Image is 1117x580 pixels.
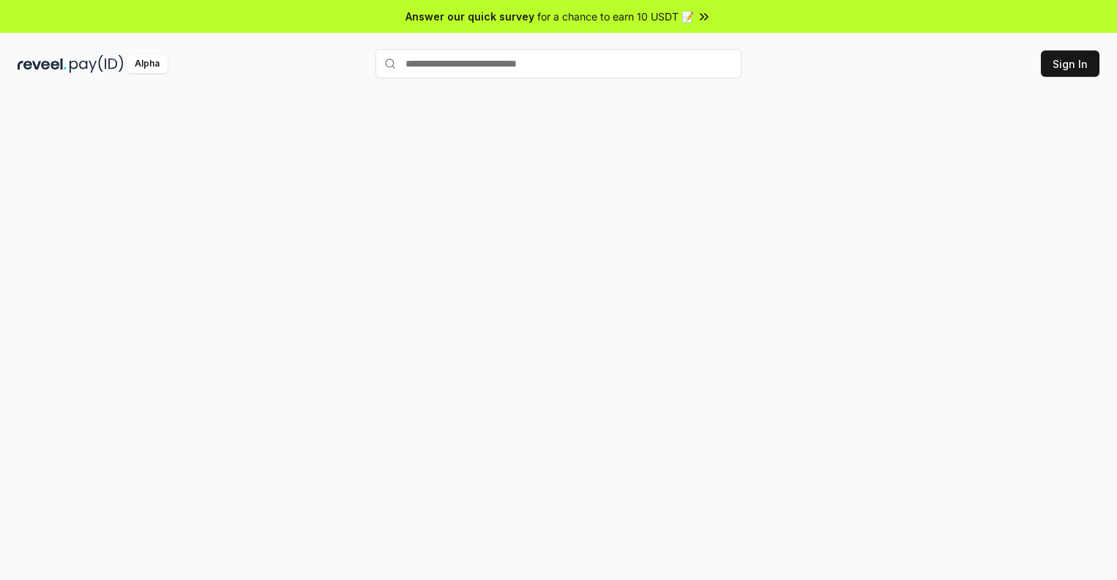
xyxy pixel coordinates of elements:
[537,9,694,24] span: for a chance to earn 10 USDT 📝
[18,55,67,73] img: reveel_dark
[70,55,124,73] img: pay_id
[406,9,534,24] span: Answer our quick survey
[1041,50,1099,77] button: Sign In
[127,55,168,73] div: Alpha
